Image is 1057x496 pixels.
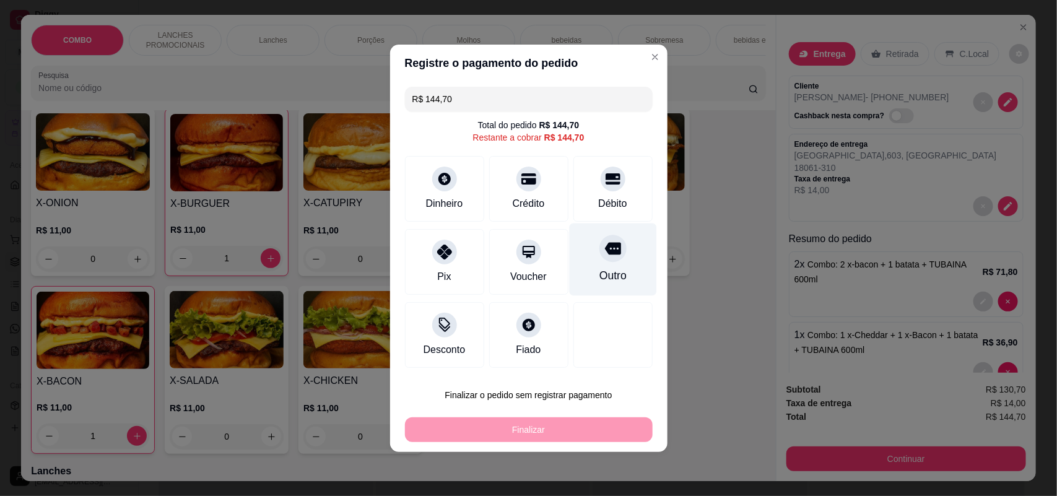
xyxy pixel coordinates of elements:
[424,342,466,357] div: Desconto
[390,45,668,82] header: Registre o pagamento do pedido
[516,342,541,357] div: Fiado
[412,87,645,111] input: Ex.: hambúrguer de cordeiro
[513,196,545,211] div: Crédito
[510,269,547,284] div: Voucher
[544,131,585,144] div: R$ 144,70
[645,47,665,67] button: Close
[473,131,585,144] div: Restante a cobrar
[478,119,580,131] div: Total do pedido
[405,383,653,407] button: Finalizar o pedido sem registrar pagamento
[426,196,463,211] div: Dinheiro
[539,119,580,131] div: R$ 144,70
[437,269,451,284] div: Pix
[599,268,626,284] div: Outro
[598,196,627,211] div: Débito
